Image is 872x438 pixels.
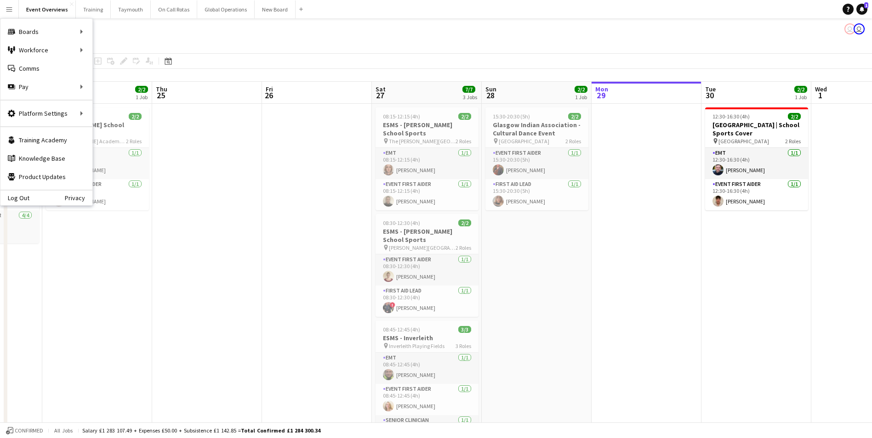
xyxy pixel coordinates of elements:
[854,23,865,34] app-user-avatar: Operations Team
[856,4,867,15] a: 1
[712,113,750,120] span: 12:30-16:30 (4h)
[456,343,471,349] span: 3 Roles
[151,0,197,18] button: On Call Rotas
[154,90,167,101] span: 25
[82,427,320,434] div: Salary £1 283 107.49 + Expenses £50.00 + Subsistence £1 142.85 =
[383,113,420,120] span: 08:15-12:15 (4h)
[46,121,149,137] h3: [PERSON_NAME] School Sports
[0,78,92,96] div: Pay
[705,179,808,210] app-card-role: Event First Aider1/112:30-16:30 (4h)[PERSON_NAME]
[197,0,255,18] button: Global Operations
[389,343,445,349] span: Inverleith Playing Fields
[794,86,807,93] span: 2/2
[705,148,808,179] app-card-role: EMT1/112:30-16:30 (4h)[PERSON_NAME]
[705,107,808,210] app-job-card: 12:30-16:30 (4h)2/2[GEOGRAPHIC_DATA] | School Sports Cover [GEOGRAPHIC_DATA]2 RolesEMT1/112:30-16...
[568,113,581,120] span: 2/2
[241,427,320,434] span: Total Confirmed £1 284 300.34
[594,90,608,101] span: 29
[718,138,769,145] span: [GEOGRAPHIC_DATA]
[156,85,167,93] span: Thu
[255,0,296,18] button: New Board
[376,214,479,317] app-job-card: 08:30-12:30 (4h)2/2ESMS - [PERSON_NAME] School Sports [PERSON_NAME][GEOGRAPHIC_DATA]2 RolesEvent ...
[493,113,530,120] span: 15:30-20:30 (5h)
[0,41,92,59] div: Workforce
[264,90,273,101] span: 26
[485,107,588,210] app-job-card: 15:30-20:30 (5h)2/2Glasgow Indian Association - Cultural Dance Event [GEOGRAPHIC_DATA]2 RolesEven...
[389,244,456,251] span: [PERSON_NAME][GEOGRAPHIC_DATA]
[785,138,801,145] span: 2 Roles
[266,85,273,93] span: Fri
[376,254,479,286] app-card-role: Event First Aider1/108:30-12:30 (4h)[PERSON_NAME]
[499,138,549,145] span: [GEOGRAPHIC_DATA]
[575,94,587,101] div: 1 Job
[575,86,587,93] span: 2/2
[5,426,45,436] button: Confirmed
[595,85,608,93] span: Mon
[462,86,475,93] span: 7/7
[0,194,29,202] a: Log Out
[815,85,827,93] span: Wed
[19,0,76,18] button: Event Overviews
[383,219,420,226] span: 08:30-12:30 (4h)
[383,326,420,333] span: 08:45-12:45 (4h)
[46,179,149,210] app-card-role: Event First Aider1/112:30-16:30 (4h)[PERSON_NAME]
[705,121,808,137] h3: [GEOGRAPHIC_DATA] | School Sports Cover
[15,427,43,434] span: Confirmed
[458,113,471,120] span: 2/2
[788,113,801,120] span: 2/2
[814,90,827,101] span: 1
[376,334,479,342] h3: ESMS - Inverleith
[111,0,151,18] button: Taymouth
[389,138,456,145] span: The [PERSON_NAME][GEOGRAPHIC_DATA]
[0,104,92,123] div: Platform Settings
[374,90,386,101] span: 27
[705,85,716,93] span: Tue
[485,121,588,137] h3: Glasgow Indian Association - Cultural Dance Event
[456,138,471,145] span: 2 Roles
[46,107,149,210] app-job-card: 12:30-16:30 (4h)2/2[PERSON_NAME] School Sports [PERSON_NAME] Academy Playing Fields2 RolesEMT1/11...
[376,353,479,384] app-card-role: EMT1/108:45-12:45 (4h)[PERSON_NAME]
[0,149,92,168] a: Knowledge Base
[52,427,74,434] span: All jobs
[65,194,92,202] a: Privacy
[0,131,92,149] a: Training Academy
[376,384,479,415] app-card-role: Event First Aider1/108:45-12:45 (4h)[PERSON_NAME]
[376,121,479,137] h3: ESMS - [PERSON_NAME] School Sports
[485,85,496,93] span: Sun
[484,90,496,101] span: 28
[0,59,92,78] a: Comms
[376,179,479,210] app-card-role: Event First Aider1/108:15-12:15 (4h)[PERSON_NAME]
[376,148,479,179] app-card-role: EMT1/108:15-12:15 (4h)[PERSON_NAME]
[390,302,395,308] span: !
[485,179,588,210] app-card-role: First Aid Lead1/115:30-20:30 (5h)[PERSON_NAME]
[844,23,855,34] app-user-avatar: Operations Team
[129,113,142,120] span: 2/2
[376,286,479,317] app-card-role: First Aid Lead1/108:30-12:30 (4h)![PERSON_NAME]
[376,85,386,93] span: Sat
[704,90,716,101] span: 30
[136,94,148,101] div: 1 Job
[46,148,149,179] app-card-role: EMT1/112:30-16:30 (4h)[PERSON_NAME]
[126,138,142,145] span: 2 Roles
[565,138,581,145] span: 2 Roles
[76,0,111,18] button: Training
[795,94,807,101] div: 1 Job
[456,244,471,251] span: 2 Roles
[485,148,588,179] app-card-role: Event First Aider1/115:30-20:30 (5h)[PERSON_NAME]
[376,227,479,244] h3: ESMS - [PERSON_NAME] School Sports
[376,107,479,210] app-job-card: 08:15-12:15 (4h)2/2ESMS - [PERSON_NAME] School Sports The [PERSON_NAME][GEOGRAPHIC_DATA]2 RolesEM...
[458,219,471,226] span: 2/2
[458,326,471,333] span: 3/3
[864,2,868,8] span: 1
[135,86,148,93] span: 2/2
[0,168,92,186] a: Product Updates
[0,22,92,41] div: Boards
[463,94,477,101] div: 3 Jobs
